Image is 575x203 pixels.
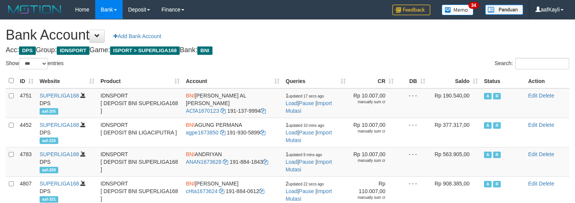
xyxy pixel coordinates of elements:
div: manually sum cr [352,158,385,163]
span: 1 [286,93,324,99]
a: ACfA1670123 [186,108,219,114]
th: Saldo: activate to sort column ascending [428,74,481,88]
span: aaf-226 [40,137,58,144]
a: Pause [299,100,314,106]
a: Copy 1919305899 to clipboard [260,129,265,136]
a: Import Mutasi [286,159,332,173]
img: Button%20Memo.svg [442,5,474,15]
a: Copy 1911379994 to clipboard [260,108,266,114]
td: [PERSON_NAME] AL [PERSON_NAME] 191-137-9994 [183,88,283,118]
a: Load [286,129,297,136]
a: Load [286,159,297,165]
td: Rp 10.007,00 [349,118,397,147]
span: BNI [186,151,195,157]
a: Copy ACfA1670123 to clipboard [220,108,226,114]
td: Rp 10.007,00 [349,88,397,118]
div: manually sum cr [352,195,385,200]
a: Copy 1918841843 to clipboard [263,159,268,165]
a: Delete [539,122,554,128]
td: Rp 10.007,00 [349,147,397,176]
td: DPS [37,88,97,118]
h4: Acc: Group: Game: Bank: [6,46,569,54]
span: DPS [19,46,36,55]
span: | | [286,122,332,143]
span: updated 9 mins ago [289,153,322,157]
td: DPS [37,147,97,176]
td: - - - [397,88,428,118]
a: Pause [299,129,314,136]
a: SUPERLIGA168 [40,151,79,157]
span: 34 [468,2,479,9]
a: Import Mutasi [286,129,332,143]
select: Showentries [19,58,48,69]
span: ISPORT > SUPERLIGA168 [110,46,180,55]
span: 1 [286,151,322,157]
td: IDNSPORT [ DEPOSIT BNI SUPERLIGA168 ] [97,147,183,176]
a: Delete [539,181,554,187]
span: Running [493,181,501,187]
div: manually sum cr [352,129,385,134]
span: aaf-205 [40,108,58,115]
a: Copy 1918840612 to clipboard [259,188,264,194]
a: Import Mutasi [286,100,332,114]
th: Website: activate to sort column ascending [37,74,97,88]
label: Search: [495,58,569,69]
span: Active [484,122,492,129]
span: | | [286,151,332,173]
td: 4783 [17,147,37,176]
a: SUPERLIGA168 [40,122,79,128]
th: CR: activate to sort column ascending [349,74,397,88]
th: Action [525,74,569,88]
span: updated 22 secs ago [289,182,324,186]
span: IDNSPORT [57,46,89,55]
h1: Bank Account [6,27,569,43]
td: Rp 190.540,00 [428,88,481,118]
th: Product: activate to sort column ascending [97,74,183,88]
a: Copy cHta1673624 to clipboard [219,188,224,194]
img: Feedback.jpg [392,5,430,15]
a: Edit [528,93,537,99]
span: Running [493,93,501,99]
td: - - - [397,147,428,176]
td: Rp 563.905,00 [428,147,481,176]
a: SUPERLIGA168 [40,181,79,187]
a: Pause [299,188,314,194]
a: ANAN1673628 [186,159,221,165]
span: BNI [186,122,195,128]
span: Active [484,93,492,99]
img: MOTION_logo.png [6,4,64,15]
img: panduan.png [485,5,523,15]
a: SUPERLIGA168 [40,93,79,99]
td: ANDRIYAN 191-884-1843 [183,147,283,176]
a: Delete [539,93,554,99]
td: 4751 [17,88,37,118]
span: Active [484,181,492,187]
td: Rp 377.317,00 [428,118,481,147]
th: Status [481,74,525,88]
a: Load [286,188,297,194]
span: Active [484,152,492,158]
td: IDNSPORT [ DEPOSIT BNI SUPERLIGA168 ] [97,88,183,118]
th: ID: activate to sort column ascending [17,74,37,88]
a: Edit [528,122,537,128]
span: aaf-208 [40,167,58,173]
a: Pause [299,159,314,165]
th: Queries: activate to sort column ascending [283,74,349,88]
span: 1 [286,122,324,128]
td: 4452 [17,118,37,147]
a: agpe1673850 [186,129,219,136]
a: Edit [528,151,537,157]
th: DB: activate to sort column ascending [397,74,428,88]
td: DPS [37,118,97,147]
span: Running [493,152,501,158]
a: Add Bank Account [109,30,166,43]
input: Search: [515,58,569,69]
span: | | [286,181,332,202]
td: - - - [397,118,428,147]
label: Show entries [6,58,64,69]
td: AGUNG PERMANA 191-930-5899 [183,118,283,147]
a: cHta1673624 [186,188,217,194]
div: manually sum cr [352,99,385,105]
a: Copy ANAN1673628 to clipboard [223,159,228,165]
span: 2 [286,181,324,187]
